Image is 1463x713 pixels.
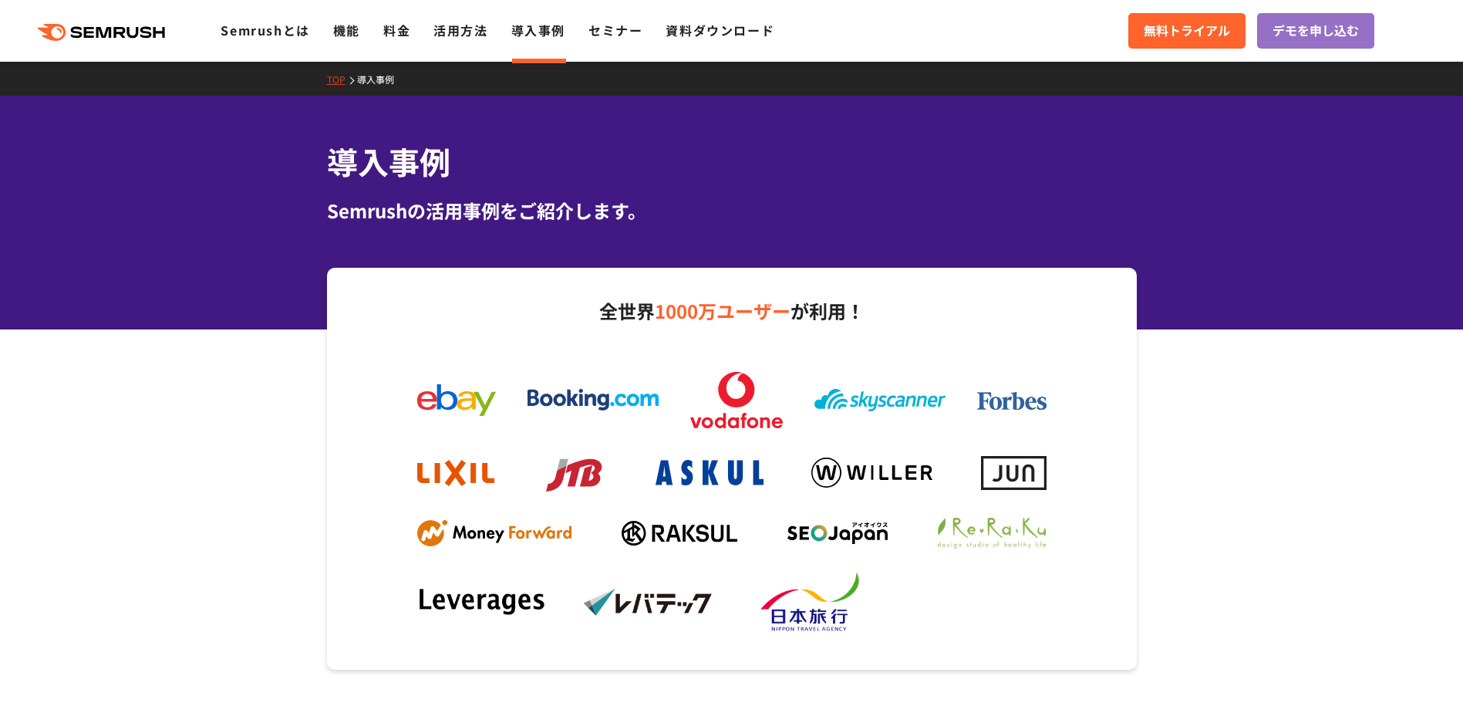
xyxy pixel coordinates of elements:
a: 資料ダウンロード [666,21,774,39]
a: 活用方法 [433,21,487,39]
img: forbes [977,392,1047,411]
img: ReRaKu [938,518,1046,549]
img: booking [528,389,659,411]
img: vodafone [690,372,783,428]
p: 全世界 が利用！ [402,295,1062,327]
a: 無料トライアル [1128,13,1246,49]
a: Semrushとは [221,21,309,39]
a: 導入事例 [357,73,406,86]
span: 1000万ユーザー [655,297,790,324]
span: 無料トライアル [1144,21,1230,41]
a: セミナー [588,21,642,39]
img: nta [749,572,880,634]
a: 料金 [383,21,410,39]
a: 機能 [333,21,360,39]
img: jun [981,456,1047,489]
h1: 導入事例 [327,139,1137,184]
img: willer [811,458,932,488]
span: デモを申し込む [1273,21,1359,41]
img: jtb [542,451,608,495]
img: skyscanner [814,389,946,411]
img: ebay [417,384,496,416]
img: levtech [583,588,714,617]
img: mf [417,520,571,547]
a: デモを申し込む [1257,13,1374,49]
img: askul [656,460,764,485]
div: Semrushの活用事例をご紹介します。 [327,197,1137,225]
a: 導入事例 [511,21,565,39]
img: lixil [417,460,494,486]
img: dummy [915,586,1046,619]
img: seojapan [787,522,888,544]
img: raksul [622,521,737,546]
img: leverages [417,587,548,618]
a: TOP [327,73,357,86]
